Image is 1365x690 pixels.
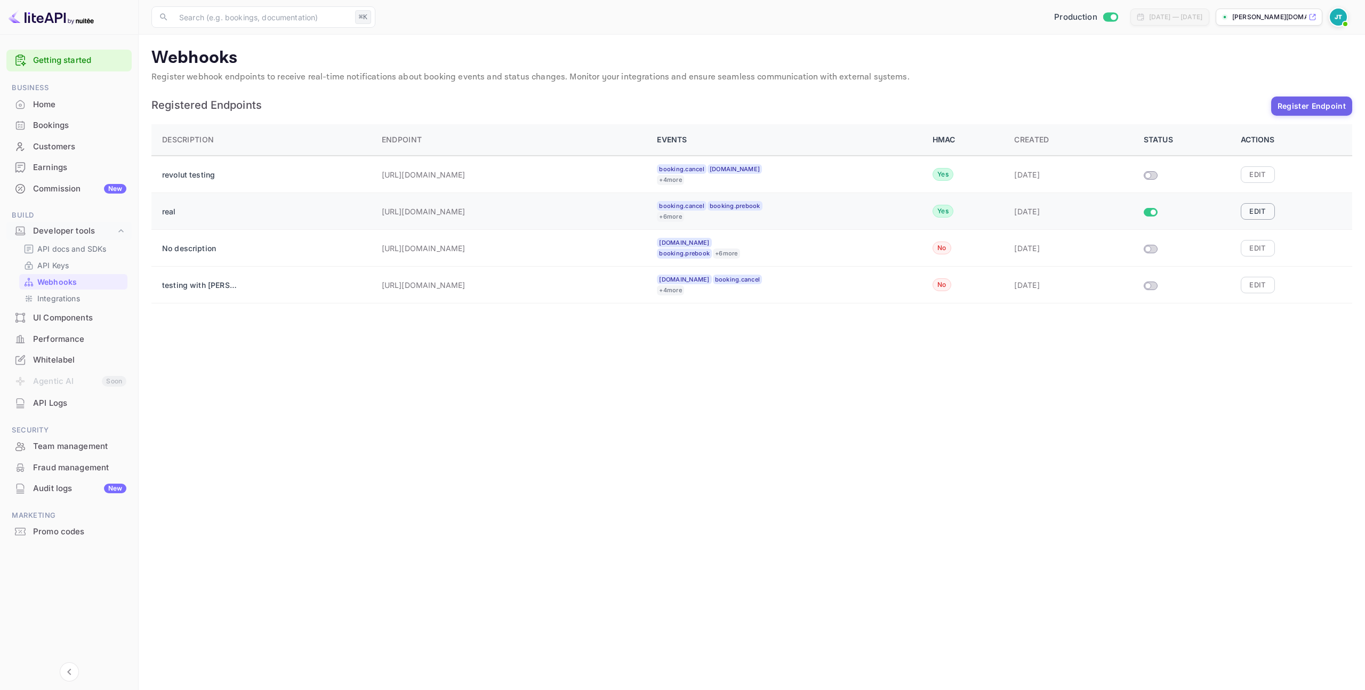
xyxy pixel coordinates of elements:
div: API Logs [33,397,126,410]
p: [URL][DOMAIN_NAME] [382,279,488,291]
div: Bookings [6,115,132,136]
p: Webhooks [151,47,1352,69]
a: Performance [6,329,132,349]
p: API docs and SDKs [37,243,107,254]
p: [URL][DOMAIN_NAME] [382,243,488,254]
div: booking.cancel [713,275,762,285]
span: [DATE] [1014,207,1040,216]
div: Getting started [6,50,132,71]
div: + 6 more [713,248,740,259]
button: Edit [1241,166,1275,182]
div: [DATE] — [DATE] [1149,12,1202,22]
p: API Keys [37,260,69,271]
div: No [933,242,951,254]
div: Home [6,94,132,115]
div: booking.prebook [708,201,762,211]
div: Customers [6,137,132,157]
div: Performance [33,333,126,346]
a: UI Components [6,308,132,327]
div: New [104,484,126,493]
button: Register Endpoint [1271,97,1352,116]
div: Fraud management [6,458,132,478]
div: booking.cancel [657,201,706,211]
p: testing with [PERSON_NAME] and [PERSON_NAME] [162,279,242,291]
a: API docs and SDKs [23,243,123,254]
a: Earnings [6,157,132,177]
div: Audit logsNew [6,478,132,499]
button: Edit [1241,240,1275,256]
div: Description [162,133,214,146]
input: Search (e.g. bookings, documentation) [173,6,351,28]
div: Integrations [19,291,127,306]
p: Register webhook endpoints to receive real-time notifications about booking events and status cha... [151,71,1352,84]
p: No description [162,243,242,254]
span: Security [6,424,132,436]
span: Production [1054,11,1097,23]
button: Edit [1241,203,1275,219]
div: Developer tools [33,225,116,237]
span: Marketing [6,510,132,521]
p: Integrations [37,293,80,304]
div: API Keys [19,258,127,273]
div: UI Components [33,312,126,324]
a: API Keys [23,260,123,271]
span: Business [6,82,132,94]
div: ⌘K [355,10,371,24]
div: Whitelabel [6,350,132,371]
div: + 6 more [657,212,684,222]
div: + 4 more [657,175,684,185]
a: Getting started [33,54,126,67]
div: Actions [1241,133,1342,146]
div: Earnings [6,157,132,178]
div: Created [1014,133,1049,146]
div: Commission [33,183,126,195]
div: Earnings [33,162,126,174]
div: [DOMAIN_NAME] [708,164,762,174]
div: Customers [33,141,126,153]
div: Events [657,133,920,146]
a: Promo codes [6,521,132,541]
a: Home [6,94,132,114]
a: Webhooks [23,276,123,287]
p: revolut testing [162,169,242,180]
button: Edit [1241,277,1275,293]
p: [PERSON_NAME][DOMAIN_NAME]... [1232,12,1306,22]
div: Audit logs [33,483,126,495]
div: Developer tools [6,222,132,240]
p: Webhooks [37,276,77,287]
div: Webhooks [19,274,127,290]
div: HMAC [933,133,1001,146]
div: Whitelabel [33,354,126,366]
div: API Logs [6,393,132,414]
a: Audit logsNew [6,478,132,498]
div: Team management [6,436,132,457]
div: New [104,184,126,194]
div: CommissionNew [6,179,132,199]
div: Team management [33,440,126,453]
div: Switch to Sandbox mode [1050,11,1122,23]
a: Whitelabel [6,350,132,370]
a: Fraud management [6,458,132,477]
div: Home [33,99,126,111]
span: Registered Endpoints [151,100,1266,110]
div: Promo codes [33,526,126,538]
div: API docs and SDKs [19,241,127,256]
div: [DOMAIN_NAME] [657,275,711,285]
div: Bookings [33,119,126,132]
span: [DATE] [1014,244,1040,253]
span: [DATE] [1014,280,1040,290]
a: API Logs [6,393,132,413]
div: Yes [933,168,953,181]
div: + 4 more [657,285,684,295]
div: Yes [933,205,953,218]
span: [DATE] [1014,170,1040,179]
button: Sort [158,130,218,150]
img: Julian Tabaku [1330,9,1347,26]
button: Collapse navigation [60,662,79,681]
div: Performance [6,329,132,350]
a: CommissionNew [6,179,132,198]
div: No [933,278,951,291]
button: Sort [378,130,426,150]
div: Status [1144,133,1228,146]
div: booking.prebook [657,248,712,259]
